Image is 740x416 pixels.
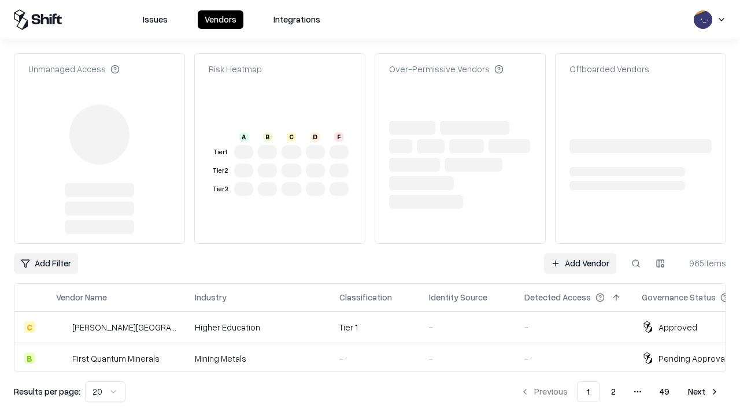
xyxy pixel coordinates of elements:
[14,385,80,398] p: Results per page:
[56,291,107,303] div: Vendor Name
[602,381,625,402] button: 2
[524,321,623,333] div: -
[658,352,727,365] div: Pending Approval
[513,381,726,402] nav: pagination
[524,291,591,303] div: Detected Access
[658,321,697,333] div: Approved
[310,132,320,142] div: D
[24,352,35,364] div: B
[544,253,616,274] a: Add Vendor
[680,257,726,269] div: 965 items
[339,291,392,303] div: Classification
[429,321,506,333] div: -
[195,352,321,365] div: Mining Metals
[195,321,321,333] div: Higher Education
[211,147,230,157] div: Tier 1
[389,63,504,75] div: Over-Permissive Vendors
[577,381,600,402] button: 1
[72,352,160,365] div: First Quantum Minerals
[642,291,716,303] div: Governance Status
[429,352,506,365] div: -
[339,321,410,333] div: Tier 1
[334,132,343,142] div: F
[267,10,327,29] button: Integrations
[28,63,120,75] div: Unmanaged Access
[524,352,623,365] div: -
[56,352,68,364] img: First Quantum Minerals
[195,291,227,303] div: Industry
[429,291,487,303] div: Identity Source
[263,132,272,142] div: B
[198,10,243,29] button: Vendors
[569,63,649,75] div: Offboarded Vendors
[24,321,35,333] div: C
[209,63,262,75] div: Risk Heatmap
[339,352,410,365] div: -
[211,184,230,194] div: Tier 3
[56,321,68,333] img: Reichman University
[239,132,249,142] div: A
[136,10,175,29] button: Issues
[211,166,230,176] div: Tier 2
[650,381,679,402] button: 49
[72,321,176,333] div: [PERSON_NAME][GEOGRAPHIC_DATA]
[287,132,296,142] div: C
[681,381,726,402] button: Next
[14,253,78,274] button: Add Filter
